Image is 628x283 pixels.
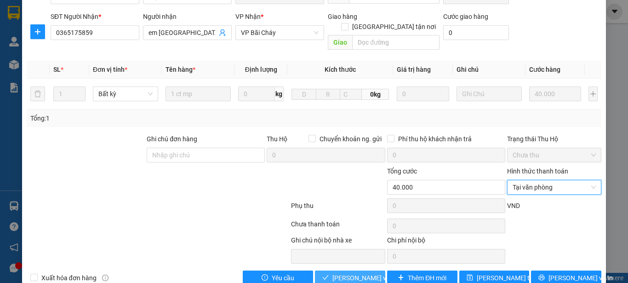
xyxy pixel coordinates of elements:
[245,66,277,73] span: Định lượng
[30,113,243,123] div: Tổng: 1
[467,274,473,282] span: save
[477,273,550,283] span: [PERSON_NAME] thay đổi
[30,87,45,101] button: delete
[274,87,284,101] span: kg
[408,273,446,283] span: Thêm ĐH mới
[5,35,92,51] strong: 024 3236 3236 -
[51,12,139,22] div: SĐT Người Nhận
[529,87,581,101] input: 0
[507,134,601,144] div: Trạng thái Thu Hộ
[53,66,61,73] span: SL
[10,5,86,24] strong: Công ty TNHH Phúc Xuyên
[387,235,505,249] div: Chi phí nội bộ
[394,134,475,144] span: Phí thu hộ khách nhận trả
[166,66,195,73] span: Tên hàng
[328,35,352,50] span: Giao
[291,235,385,249] div: Ghi chú nội bộ nhà xe
[513,180,596,194] span: Tại văn phòng
[340,89,362,100] input: C
[235,13,261,20] span: VP Nhận
[267,135,287,143] span: Thu Hộ
[397,66,431,73] span: Giá trị hàng
[328,13,357,20] span: Giao hàng
[219,29,226,36] span: user-add
[588,87,598,101] button: plus
[548,273,613,283] span: [PERSON_NAME] và In
[513,148,596,162] span: Chưa thu
[538,274,545,282] span: printer
[30,24,45,39] button: plus
[291,89,316,100] input: D
[241,26,319,40] span: VP Bãi Cháy
[453,61,525,79] th: Ghi chú
[507,167,568,175] label: Hình thức thanh toán
[529,66,560,73] span: Cước hàng
[457,87,522,101] input: Ghi Chú
[348,22,440,32] span: [GEOGRAPHIC_DATA] tận nơi
[316,89,341,100] input: R
[38,273,100,283] span: Xuất hóa đơn hàng
[98,87,153,101] span: Bất kỳ
[4,27,92,59] span: Gửi hàng [GEOGRAPHIC_DATA]: Hotline:
[8,62,88,86] span: Gửi hàng Hạ Long: Hotline:
[316,134,385,144] span: Chuyển khoản ng. gửi
[290,201,386,217] div: Phụ thu
[143,12,232,22] div: Người nhận
[332,273,421,283] span: [PERSON_NAME] và Giao hàng
[398,274,404,282] span: plus
[507,202,520,209] span: VND
[93,66,127,73] span: Đơn vị tính
[147,135,197,143] label: Ghi chú đơn hàng
[322,274,329,282] span: check
[19,43,92,59] strong: 0888 827 827 - 0848 827 827
[262,274,268,282] span: exclamation-circle
[147,148,265,162] input: Ghi chú đơn hàng
[397,87,449,101] input: 0
[102,275,108,281] span: info-circle
[443,25,509,40] input: Cước giao hàng
[352,35,440,50] input: Dọc đường
[166,87,231,101] input: VD: Bàn, Ghế
[272,273,294,283] span: Yêu cầu
[31,28,45,35] span: plus
[362,89,389,100] span: 0kg
[290,219,386,235] div: Chưa thanh toán
[443,13,488,20] label: Cước giao hàng
[325,66,356,73] span: Kích thước
[387,167,417,175] span: Tổng cước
